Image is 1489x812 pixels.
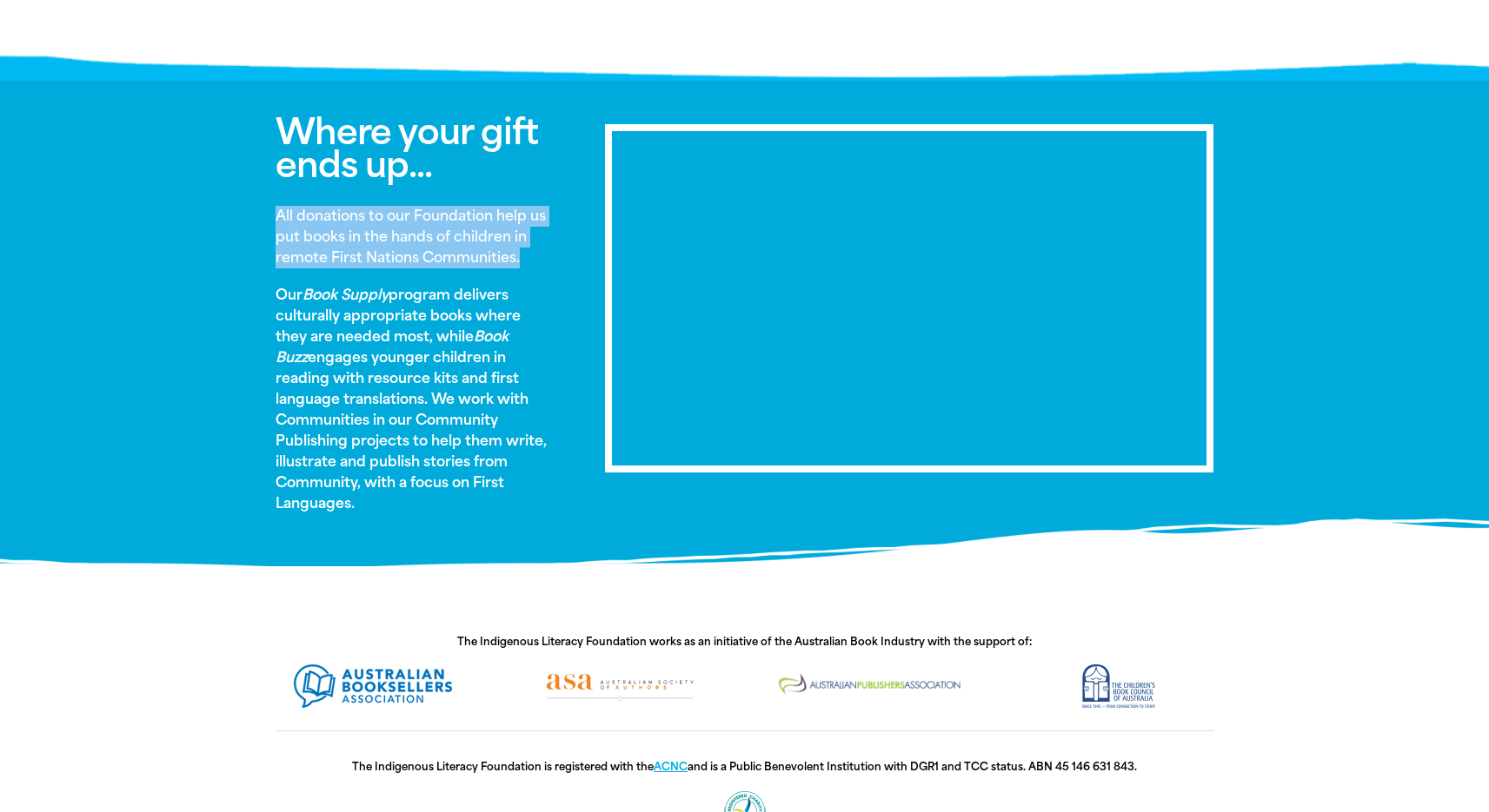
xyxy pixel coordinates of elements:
[302,287,389,303] em: Book Supply
[654,761,688,773] a: ACNC
[276,285,554,514] p: Our program delivers culturally appropriate books where they are needed most, while engages young...
[612,131,1206,465] iframe: undefined-video
[276,328,509,366] em: Book Buzz
[276,111,538,186] span: Where your gift ends up...
[352,761,1137,773] span: The Indigenous Literacy Foundation is registered with the and is a Public Benevolent Institution ...
[457,636,1032,648] span: The Indigenous Literacy Foundation works as an initiative of the Australian Book Industry with th...
[276,208,546,266] strong: All donations to our Foundation help us put books in the hands of children in remote First Nation...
